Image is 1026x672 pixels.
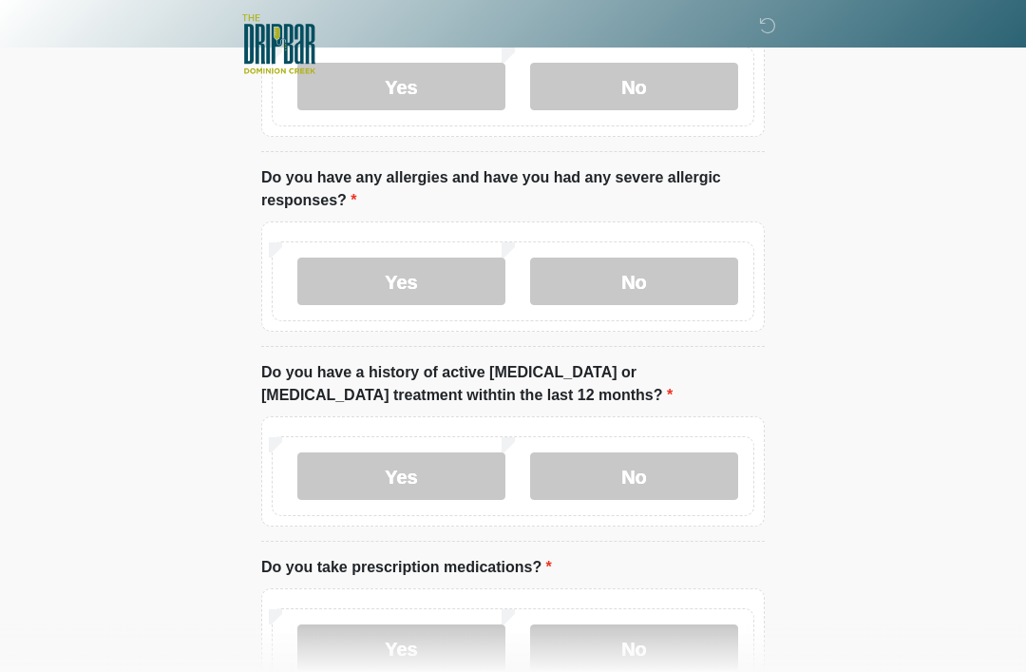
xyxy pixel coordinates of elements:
[297,258,505,305] label: Yes
[297,452,505,500] label: Yes
[530,452,738,500] label: No
[530,258,738,305] label: No
[242,14,315,77] img: The DRIPBaR - San Antonio Dominion Creek Logo
[261,361,765,407] label: Do you have a history of active [MEDICAL_DATA] or [MEDICAL_DATA] treatment withtin the last 12 mo...
[261,556,552,579] label: Do you take prescription medications?
[297,624,505,672] label: Yes
[261,166,765,212] label: Do you have any allergies and have you had any severe allergic responses?
[530,624,738,672] label: No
